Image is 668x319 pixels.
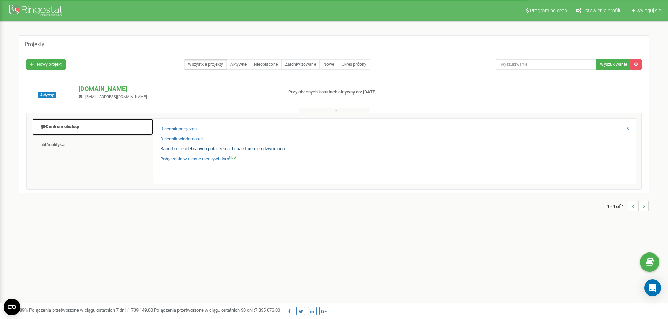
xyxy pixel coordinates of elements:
button: Open CMP widget [4,299,20,315]
a: Aktywne [227,59,250,70]
sup: NEW [229,155,237,159]
p: [DOMAIN_NAME] [79,84,277,93]
span: Program poleceń [530,8,567,13]
p: Przy obecnych kosztach aktywny do: [DATE] [288,89,434,96]
span: [EMAIL_ADDRESS][DOMAIN_NAME] [85,95,147,99]
span: 1 - 1 of 1 [607,201,628,211]
a: Analityka [32,136,153,153]
a: Zarchiwizowane [281,59,320,70]
a: Dziennik połączeń [160,126,197,132]
h5: Projekty [25,41,45,48]
a: Połączenia w czasie rzeczywistymNEW [160,156,237,162]
input: Wyszukiwanie [496,59,596,70]
a: Nowy projekt [26,59,66,70]
div: Open Intercom Messenger [644,279,661,296]
a: Centrum obsługi [32,118,153,136]
span: Połączenia przetworzone w ciągu ostatnich 30 dni : [154,307,280,313]
nav: ... [607,194,649,219]
a: X [626,125,629,132]
span: Aktywny [38,92,56,98]
u: 1 739 149,00 [128,307,153,313]
a: Nieopłacone [250,59,282,70]
a: Wszystkie projekty [184,59,227,70]
a: Nowe [319,59,338,70]
span: Połączenia przetworzone w ciągu ostatnich 7 dni : [29,307,153,313]
a: Dziennik wiadomości [160,136,203,143]
u: 7 835 073,00 [255,307,280,313]
button: Wyszukiwanie [596,59,631,70]
span: Wyloguj się [636,8,661,13]
span: Ustawienia profilu [582,8,622,13]
a: Raport o nieodebranych połączeniach, na które nie odzwoniono [160,146,285,152]
a: Okres próbny [338,59,370,70]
